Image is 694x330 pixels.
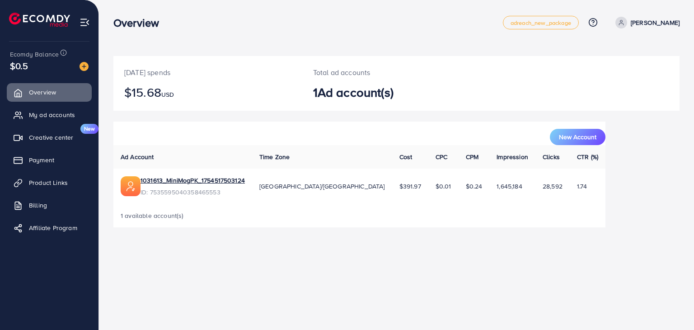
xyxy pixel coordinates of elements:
[559,134,596,140] span: New Account
[9,13,70,27] img: logo
[124,85,291,100] h2: $15.68
[550,129,605,145] button: New Account
[141,176,245,185] a: 1031613_MiniMogPK_1754517503124
[543,182,563,191] span: 28,592
[80,17,90,28] img: menu
[7,128,92,146] a: Creative centerNew
[318,83,394,101] span: Ad account(s)
[124,67,291,78] p: [DATE] spends
[656,289,687,323] iframe: Chat
[436,182,451,191] span: $0.01
[80,62,89,71] img: image
[511,20,571,26] span: adreach_new_package
[141,188,245,197] span: ID: 7535595040358465553
[577,152,598,161] span: CTR (%)
[80,124,98,134] span: New
[161,90,174,99] span: USD
[10,59,28,72] span: $0.5
[466,152,478,161] span: CPM
[29,88,56,97] span: Overview
[631,17,680,28] p: [PERSON_NAME]
[313,67,433,78] p: Total ad accounts
[259,182,385,191] span: [GEOGRAPHIC_DATA]/[GEOGRAPHIC_DATA]
[503,16,579,29] a: adreach_new_package
[612,17,680,28] a: [PERSON_NAME]
[313,85,433,100] h2: 1
[543,152,560,161] span: Clicks
[121,211,184,220] span: 1 available account(s)
[577,182,587,191] span: 1.74
[497,182,522,191] span: 1,645,184
[113,16,166,29] h3: Overview
[259,152,290,161] span: Time Zone
[399,182,421,191] span: $391.97
[436,152,447,161] span: CPC
[29,223,77,232] span: Affiliate Program
[466,182,483,191] span: $0.24
[399,152,413,161] span: Cost
[121,152,154,161] span: Ad Account
[7,219,92,237] a: Affiliate Program
[29,156,54,165] span: Payment
[121,176,141,196] img: ic-ads-acc.e4c84228.svg
[29,178,68,187] span: Product Links
[29,110,75,119] span: My ad accounts
[7,151,92,169] a: Payment
[7,106,92,124] a: My ad accounts
[7,196,92,214] a: Billing
[7,83,92,101] a: Overview
[29,201,47,210] span: Billing
[10,50,59,59] span: Ecomdy Balance
[497,152,528,161] span: Impression
[29,133,73,142] span: Creative center
[7,174,92,192] a: Product Links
